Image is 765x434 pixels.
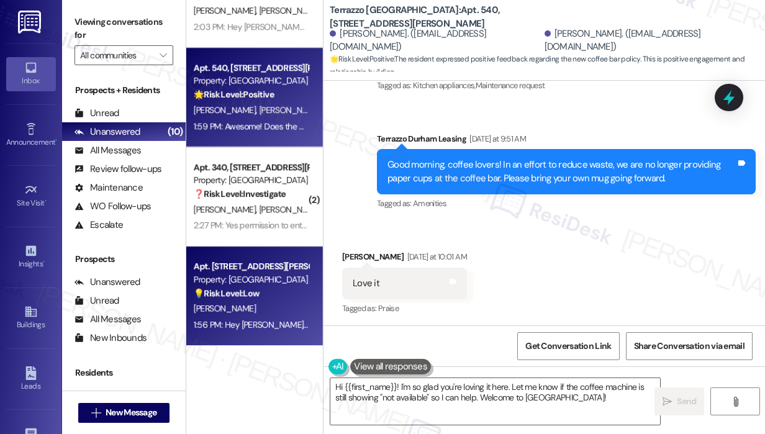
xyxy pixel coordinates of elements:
span: [PERSON_NAME] [194,303,256,314]
div: Property: [GEOGRAPHIC_DATA] [194,174,309,187]
a: Insights • [6,240,56,274]
div: 2:27 PM: Yes permission to enter [194,220,309,231]
div: Tagged as: [377,194,756,212]
label: Viewing conversations for [75,12,173,45]
div: Property: [GEOGRAPHIC_DATA] [194,75,309,88]
span: Send [677,395,696,408]
div: Apt. [STREET_ADDRESS][PERSON_NAME] [194,260,309,273]
div: [PERSON_NAME]. ([EMAIL_ADDRESS][DOMAIN_NAME]) [330,27,541,54]
span: [PERSON_NAME] [260,5,322,16]
span: Praise [378,303,399,314]
a: Site Visit • [6,179,56,213]
span: • [43,258,45,266]
span: : The resident expressed positive feedback regarding the new coffee bar policy. This is positive ... [330,53,765,79]
input: All communities [80,45,153,65]
div: WO Follow-ups [75,200,151,213]
span: Share Conversation via email [634,340,745,353]
div: New Inbounds [75,332,147,345]
div: All Messages [75,313,141,326]
span: New Message [106,406,156,419]
i:  [663,397,672,407]
div: 2:03 PM: Hey [PERSON_NAME] and [PERSON_NAME]! Glad you love the announcement. :) [194,21,518,32]
span: Get Conversation Link [525,340,611,353]
div: Unread [75,389,119,402]
div: [PERSON_NAME]. ([EMAIL_ADDRESS][DOMAIN_NAME]) [545,27,756,54]
div: Prospects + Residents [62,84,186,97]
span: [PERSON_NAME] [194,104,260,115]
div: (10) [165,122,186,142]
button: New Message [78,403,170,423]
div: Tagged as: [377,76,756,94]
div: Unread [75,294,119,307]
i:  [731,397,740,407]
a: Leads [6,363,56,396]
span: Kitchen appliances , [413,80,476,91]
b: Terrazzo [GEOGRAPHIC_DATA]: Apt. 540, [STREET_ADDRESS][PERSON_NAME] [330,4,578,30]
a: Buildings [6,301,56,335]
strong: ❓ Risk Level: Investigate [194,188,286,199]
a: Inbox [6,57,56,91]
span: [PERSON_NAME] [260,204,322,215]
i:  [160,50,166,60]
strong: 🌟 Risk Level: Positive [194,89,274,100]
div: [DATE] at 9:51 AM [466,132,526,145]
span: [PERSON_NAME] [260,104,322,115]
div: Prospects [62,253,186,266]
div: 1:56 PM: Hey [PERSON_NAME], I'm glad [PERSON_NAME] was able to assist you! [194,319,481,330]
div: [PERSON_NAME] [342,250,467,268]
span: Amenities [413,198,446,209]
div: Unanswered [75,276,140,289]
span: • [45,197,47,206]
div: Review follow-ups [75,163,161,176]
strong: 🌟 Risk Level: Positive [330,54,394,64]
span: [PERSON_NAME] [194,204,260,215]
strong: 💡 Risk Level: Low [194,287,260,299]
span: Maintenance request [476,80,545,91]
div: Unread [75,107,119,120]
div: Apt. 340, [STREET_ADDRESS][PERSON_NAME] [194,161,309,174]
div: Apt. 540, [STREET_ADDRESS][PERSON_NAME] [194,61,309,75]
div: 1:59 PM: Awesome! Does the machine still show "not available"? [194,120,419,132]
div: Residents [62,366,186,379]
div: All Messages [75,144,141,157]
div: Terrazzo Durham Leasing [377,132,756,150]
div: Maintenance [75,181,143,194]
div: Love it [353,277,379,290]
span: • [55,136,57,145]
div: Property: [GEOGRAPHIC_DATA] [194,273,309,286]
i:  [91,408,101,418]
textarea: Hi {{first_name}}! I'm so glad you're loving it here. Let me know if the coffee machine is still ... [330,378,660,425]
div: Unanswered [75,125,140,138]
div: Tagged as: [342,299,467,317]
div: Escalate [75,219,123,232]
div: [DATE] at 10:01 AM [404,250,467,263]
span: [PERSON_NAME] [194,5,260,16]
button: Send [654,387,704,415]
div: Good morning, coffee lovers! In an effort to reduce waste, we are no longer providing paper cups ... [387,158,736,185]
img: ResiDesk Logo [18,11,43,34]
button: Share Conversation via email [626,332,753,360]
button: Get Conversation Link [517,332,619,360]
